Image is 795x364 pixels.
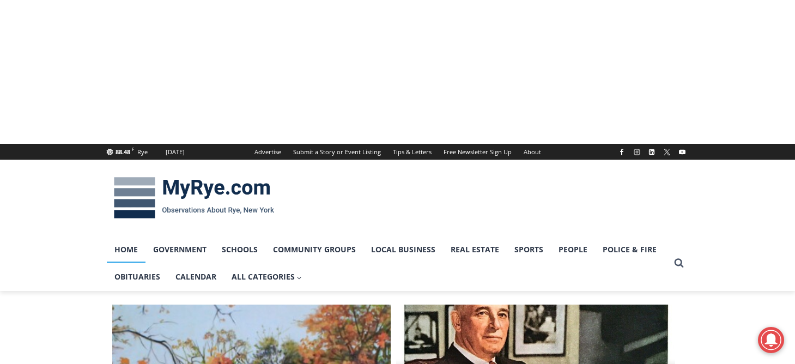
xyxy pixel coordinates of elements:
[107,236,669,291] nav: Primary Navigation
[132,146,134,152] span: F
[137,147,148,157] div: Rye
[107,236,145,263] a: Home
[248,144,287,160] a: Advertise
[669,253,689,273] button: View Search Form
[615,145,628,159] a: Facebook
[287,144,387,160] a: Submit a Story or Event Listing
[518,144,547,160] a: About
[107,169,281,226] img: MyRye.com
[265,236,363,263] a: Community Groups
[551,236,595,263] a: People
[645,145,658,159] a: Linkedin
[363,236,443,263] a: Local Business
[595,236,664,263] a: Police & Fire
[443,236,507,263] a: Real Estate
[387,144,438,160] a: Tips & Letters
[116,148,130,156] span: 88.48
[168,263,224,290] a: Calendar
[145,236,214,263] a: Government
[676,145,689,159] a: YouTube
[507,236,551,263] a: Sports
[438,144,518,160] a: Free Newsletter Sign Up
[248,144,547,160] nav: Secondary Navigation
[166,147,185,157] div: [DATE]
[224,263,310,290] a: All Categories
[660,145,673,159] a: X
[630,145,644,159] a: Instagram
[214,236,265,263] a: Schools
[232,271,302,283] span: All Categories
[107,263,168,290] a: Obituaries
